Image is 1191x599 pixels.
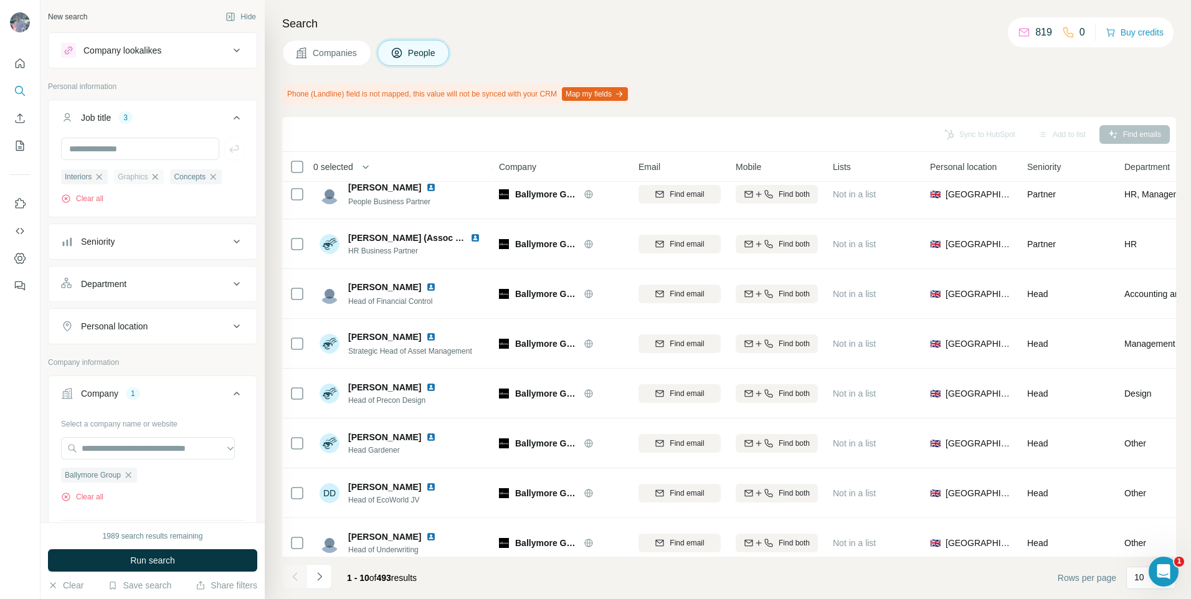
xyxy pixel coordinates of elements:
span: Companies [313,47,358,59]
button: Seniority [49,227,257,257]
span: Run search [130,554,175,567]
span: Head [1027,289,1048,299]
img: LinkedIn logo [426,432,436,442]
span: Not in a list [833,389,876,399]
img: Logo of Ballymore Group [499,189,509,199]
button: Share filters [196,579,257,592]
span: Ballymore Group [515,487,577,499]
div: New search [48,11,87,22]
span: Partner [1027,189,1056,199]
span: [PERSON_NAME] [348,431,421,443]
span: Find both [779,238,810,250]
button: Save search [108,579,171,592]
img: Avatar [320,184,339,204]
span: [GEOGRAPHIC_DATA] [946,537,1012,549]
span: Head of Underwriting [348,544,441,555]
span: Find email [670,488,704,499]
button: Clear all [61,193,103,204]
span: [GEOGRAPHIC_DATA] [946,288,1012,300]
img: Avatar [320,384,339,403]
button: Company lookalikes [49,35,257,65]
span: [GEOGRAPHIC_DATA] [946,487,1012,499]
div: Department [81,278,126,290]
span: Head of Financial Control [348,297,432,306]
button: Find email [638,185,721,204]
span: Head [1027,389,1048,399]
div: 1 [126,388,140,399]
span: Head of EcoWorld JV [348,494,441,506]
span: [PERSON_NAME] [348,181,421,194]
span: Find email [670,388,704,399]
span: [PERSON_NAME] [348,281,421,293]
span: Ballymore Group [515,387,577,400]
span: 🇬🇧 [930,387,941,400]
span: Email [638,161,660,173]
p: Personal information [48,81,257,92]
span: Find both [779,288,810,299]
img: LinkedIn logo [426,532,436,542]
button: Feedback [10,275,30,297]
span: Head [1027,438,1048,448]
button: Company1 [49,379,257,413]
span: Not in a list [833,538,876,548]
span: Seniority [1027,161,1061,173]
p: 819 [1035,25,1052,40]
span: 0 selected [313,161,353,173]
span: [PERSON_NAME] (Assoc CIPD) [348,233,479,243]
p: 0 [1079,25,1085,40]
span: 1 [1174,557,1184,567]
span: [GEOGRAPHIC_DATA] [946,238,1012,250]
button: Find both [736,434,818,453]
button: Run search [48,549,257,572]
span: Not in a list [833,189,876,199]
span: People Business Partner [348,197,430,206]
span: Find both [779,537,810,549]
button: Hide [217,7,265,26]
img: Logo of Ballymore Group [499,289,509,299]
img: LinkedIn logo [426,382,436,392]
span: Find email [670,338,704,349]
span: Ballymore Group [515,437,577,450]
button: Find both [736,285,818,303]
span: Find both [779,438,810,449]
div: Personal location [81,320,148,333]
div: Select a company name or website [61,413,244,430]
span: 🇬🇧 [930,437,941,450]
span: Rows per page [1058,572,1116,584]
span: 🇬🇧 [930,188,941,200]
span: Not in a list [833,289,876,299]
button: Find email [638,484,721,502]
button: Enrich CSV [10,107,30,130]
button: Use Surfe on LinkedIn [10,192,30,215]
img: Avatar [10,12,30,32]
span: 🇬🇧 [930,537,941,549]
span: Management [1124,337,1175,350]
div: 3 [118,112,133,123]
button: Department [49,269,257,299]
button: My lists [10,134,30,157]
span: 🇬🇧 [930,487,941,499]
div: DD [320,483,339,503]
button: Find email [638,235,721,253]
span: Find both [779,189,810,200]
div: Company lookalikes [83,44,161,57]
span: [PERSON_NAME] [348,481,421,493]
button: Find both [736,534,818,552]
div: Phone (Landline) field is not mapped, this value will not be synced with your CRM [282,83,630,105]
button: Buy credits [1106,24,1164,41]
span: Interiors [65,171,92,182]
button: Find both [736,334,818,353]
span: Department [1124,161,1170,173]
span: Personal location [930,161,997,173]
span: results [347,573,417,583]
button: Use Surfe API [10,220,30,242]
img: LinkedIn logo [426,482,436,492]
div: Seniority [81,235,115,248]
p: Company information [48,357,257,368]
span: Find both [779,488,810,499]
button: Find both [736,384,818,403]
button: Clear [48,579,83,592]
span: [GEOGRAPHIC_DATA] [946,437,1012,450]
span: Concepts [174,171,206,182]
span: Find email [670,288,704,299]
